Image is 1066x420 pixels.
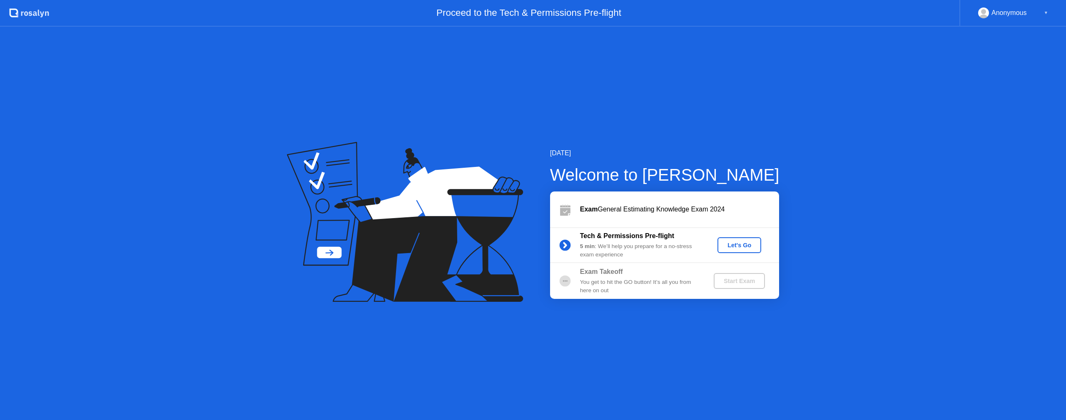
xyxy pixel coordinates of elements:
b: Tech & Permissions Pre-flight [580,232,674,239]
b: Exam Takeoff [580,268,623,275]
div: Start Exam [717,278,762,284]
div: Anonymous [991,7,1027,18]
div: You get to hit the GO button! It’s all you from here on out [580,278,700,295]
button: Let's Go [717,237,761,253]
div: General Estimating Knowledge Exam 2024 [580,204,779,214]
button: Start Exam [714,273,765,289]
div: : We’ll help you prepare for a no-stress exam experience [580,242,700,259]
div: Welcome to [PERSON_NAME] [550,162,780,187]
div: [DATE] [550,148,780,158]
div: ▼ [1044,7,1048,18]
b: Exam [580,206,598,213]
div: Let's Go [721,242,758,249]
b: 5 min [580,243,595,249]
